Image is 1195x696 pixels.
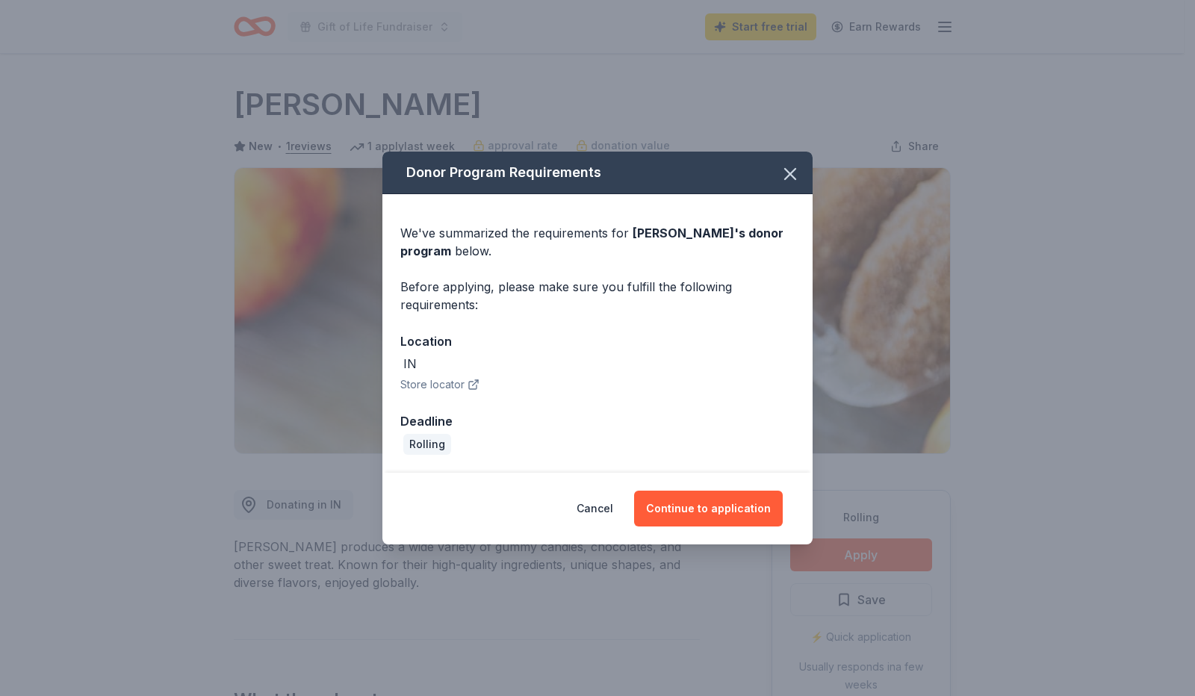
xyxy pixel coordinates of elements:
[400,411,795,431] div: Deadline
[634,491,783,526] button: Continue to application
[400,278,795,314] div: Before applying, please make sure you fulfill the following requirements:
[403,355,417,373] div: IN
[400,224,795,260] div: We've summarized the requirements for below.
[400,376,479,394] button: Store locator
[382,152,813,194] div: Donor Program Requirements
[403,434,451,455] div: Rolling
[577,491,613,526] button: Cancel
[400,332,795,351] div: Location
